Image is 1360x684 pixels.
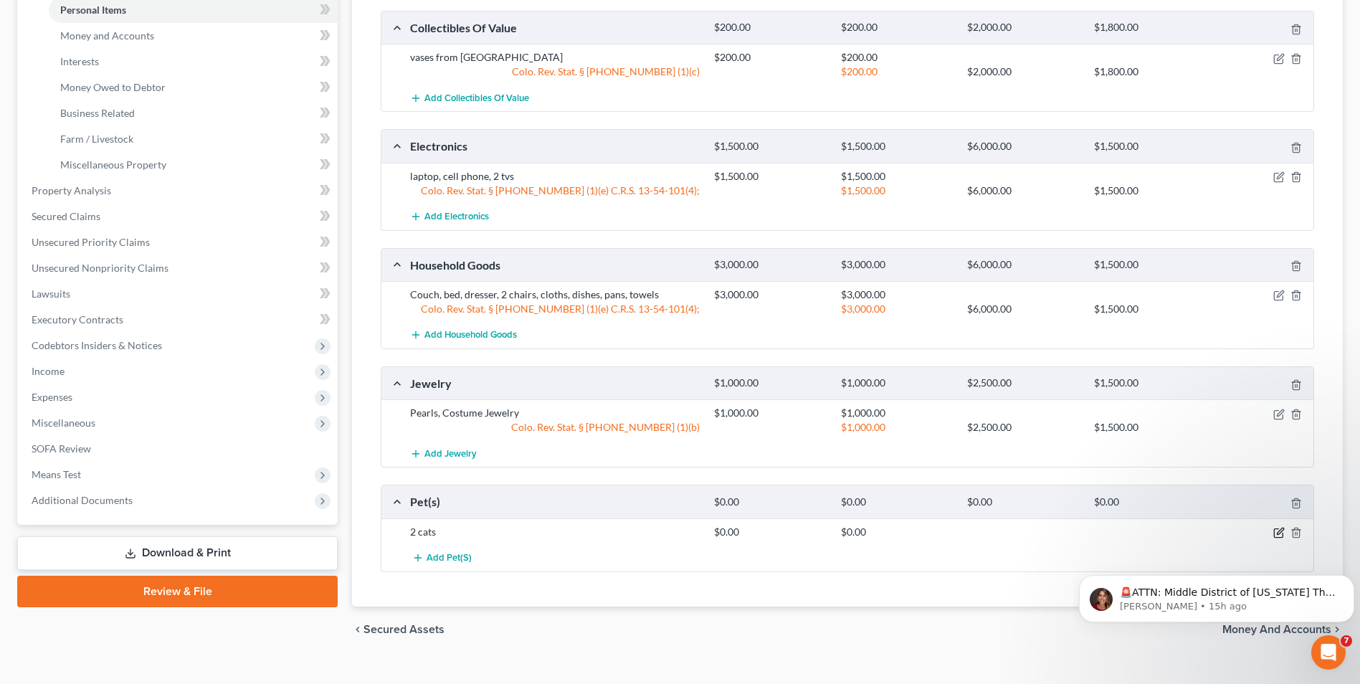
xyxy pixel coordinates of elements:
[1087,302,1214,316] div: $1,500.00
[410,322,517,348] button: Add Household Goods
[1087,65,1214,79] div: $1,800.00
[403,169,707,184] div: laptop, cell phone, 2 tvs
[403,376,707,391] div: Jewelry
[17,576,338,607] a: Review & File
[707,169,834,184] div: $1,500.00
[1087,140,1214,153] div: $1,500.00
[960,420,1087,434] div: $2,500.00
[707,495,834,509] div: $0.00
[32,365,65,377] span: Income
[60,55,99,67] span: Interests
[960,302,1087,316] div: $6,000.00
[20,178,338,204] a: Property Analysis
[707,21,834,34] div: $200.00
[403,420,707,434] div: Colo. Rev. Stat. § [PHONE_NUMBER] (1)(b)
[834,140,961,153] div: $1,500.00
[403,184,707,198] div: Colo. Rev. Stat. § [PHONE_NUMBER] (1)(e) C.R.S. 13-54-101(4);
[707,258,834,272] div: $3,000.00
[49,100,338,126] a: Business Related
[32,262,168,274] span: Unsecured Nonpriority Claims
[960,184,1087,198] div: $6,000.00
[834,169,961,184] div: $1,500.00
[707,288,834,302] div: $3,000.00
[32,210,100,222] span: Secured Claims
[32,184,111,196] span: Property Analysis
[60,158,166,171] span: Miscellaneous Property
[60,29,154,42] span: Money and Accounts
[363,624,444,635] span: Secured Assets
[32,468,81,480] span: Means Test
[403,65,707,79] div: Colo. Rev. Stat. § [PHONE_NUMBER] (1)(c)
[410,440,477,467] button: Add Jewelry
[410,204,489,230] button: Add Electronics
[49,126,338,152] a: Farm / Livestock
[352,624,444,635] button: chevron_left Secured Assets
[403,257,707,272] div: Household Goods
[707,140,834,153] div: $1,500.00
[20,229,338,255] a: Unsecured Priority Claims
[960,258,1087,272] div: $6,000.00
[1087,184,1214,198] div: $1,500.00
[834,184,961,198] div: $1,500.00
[1087,376,1214,390] div: $1,500.00
[424,92,529,104] span: Add Collectibles Of Value
[834,406,961,420] div: $1,000.00
[834,495,961,509] div: $0.00
[834,525,961,539] div: $0.00
[20,307,338,333] a: Executory Contracts
[403,50,707,65] div: vases from [GEOGRAPHIC_DATA]
[834,50,961,65] div: $200.00
[960,140,1087,153] div: $6,000.00
[834,258,961,272] div: $3,000.00
[834,288,961,302] div: $3,000.00
[427,552,472,564] span: Add Pet(s)
[20,281,338,307] a: Lawsuits
[32,288,70,300] span: Lawsuits
[20,204,338,229] a: Secured Claims
[60,81,166,93] span: Money Owed to Debtor
[1073,545,1360,645] iframe: Intercom notifications message
[834,376,961,390] div: $1,000.00
[403,525,707,539] div: 2 cats
[707,376,834,390] div: $1,000.00
[60,4,126,16] span: Personal Items
[834,21,961,34] div: $200.00
[834,420,961,434] div: $1,000.00
[960,495,1087,509] div: $0.00
[1087,21,1214,34] div: $1,800.00
[424,211,489,222] span: Add Electronics
[20,436,338,462] a: SOFA Review
[403,20,707,35] div: Collectibles Of Value
[32,339,162,351] span: Codebtors Insiders & Notices
[1311,635,1346,670] iframe: Intercom live chat
[960,376,1087,390] div: $2,500.00
[17,536,338,570] a: Download & Print
[403,494,707,509] div: Pet(s)
[707,525,834,539] div: $0.00
[960,65,1087,79] div: $2,000.00
[410,85,529,111] button: Add Collectibles Of Value
[403,406,707,420] div: Pearls, Costume Jewelry
[49,49,338,75] a: Interests
[424,330,517,341] span: Add Household Goods
[60,133,133,145] span: Farm / Livestock
[403,288,707,302] div: Couch, bed, dresser, 2 chairs, cloths, dishes, pans, towels
[707,50,834,65] div: $200.00
[60,107,135,119] span: Business Related
[32,494,133,506] span: Additional Documents
[707,406,834,420] div: $1,000.00
[32,313,123,326] span: Executory Contracts
[352,624,363,635] i: chevron_left
[49,23,338,49] a: Money and Accounts
[32,417,95,429] span: Miscellaneous
[20,255,338,281] a: Unsecured Nonpriority Claims
[834,302,961,316] div: $3,000.00
[49,75,338,100] a: Money Owed to Debtor
[960,21,1087,34] div: $2,000.00
[403,302,707,316] div: Colo. Rev. Stat. § [PHONE_NUMBER] (1)(e) C.R.S. 13-54-101(4);
[32,442,91,455] span: SOFA Review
